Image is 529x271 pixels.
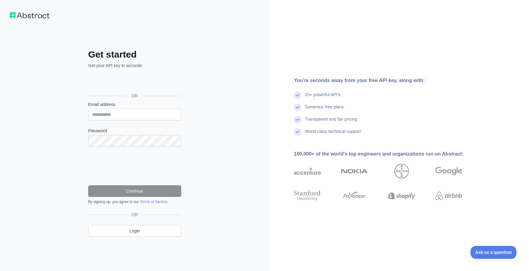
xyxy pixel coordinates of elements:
[88,185,181,197] button: Continue
[294,189,321,202] img: stanford university
[88,225,181,237] a: Login
[305,92,340,104] div: 15+ powerful API's
[88,154,181,178] iframe: reCAPTCHA
[305,104,344,116] div: Generous free plans
[10,12,50,18] img: Workflow
[129,212,141,218] span: OR
[294,92,301,99] img: check mark
[341,189,368,202] img: payoneer
[388,189,415,202] img: shopify
[127,93,143,99] span: OR
[294,150,482,158] div: 100,000+ of the world's top engineers and organizations run on Abstract:
[305,128,361,141] div: World-class technical support
[88,199,181,204] div: By signing up, you agree to our .
[435,189,462,202] img: airbnb
[294,116,301,123] img: check mark
[305,116,357,128] div: Transparent and fair pricing
[341,164,368,179] img: nokia
[88,101,181,107] label: Email address
[294,164,321,179] img: accenture
[88,62,181,69] p: Get your API key in seconds
[435,164,462,179] img: google
[294,104,301,111] img: check mark
[88,128,181,134] label: Password
[394,164,409,179] img: bayer
[294,77,482,84] div: You're seconds away from your free API key, along with:
[85,75,183,89] iframe: Sign in with Google Button
[88,49,181,60] h2: Get started
[471,246,517,259] iframe: Toggle Customer Support
[140,200,167,204] a: Terms of Service
[294,128,301,136] img: check mark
